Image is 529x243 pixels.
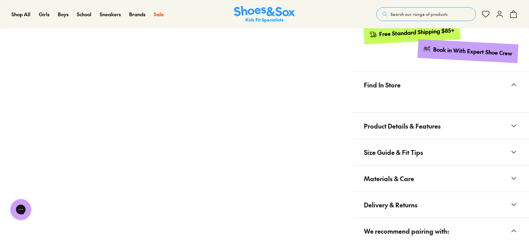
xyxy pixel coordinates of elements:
[391,11,448,17] span: Search our range of products
[353,192,529,218] button: Delivery & Returns
[418,39,518,63] a: Book in With Expert Shoe Crew
[353,166,529,191] button: Materials & Care
[433,46,513,57] div: Book in With Expert Shoe Crew
[7,197,35,222] iframe: Gorgias live chat messenger
[353,72,529,98] button: Find In Store
[364,195,418,215] span: Delivery & Returns
[129,11,145,18] a: Brands
[77,11,91,18] a: School
[379,26,455,38] div: Free Standard Shipping $85+
[376,7,476,21] button: Search our range of products
[39,11,50,18] a: Girls
[100,11,121,18] a: Sneakers
[58,11,69,18] a: Boys
[234,6,295,23] a: Shoes & Sox
[11,11,30,18] a: Shop All
[234,6,295,23] img: SNS_Logo_Responsive.svg
[364,116,441,136] span: Product Details & Features
[353,113,529,139] button: Product Details & Features
[364,221,449,241] span: We recommend pairing with:
[364,168,414,189] span: Materials & Care
[364,142,423,162] span: Size Guide & Fit Tips
[364,98,518,104] iframe: Find in Store
[353,139,529,165] button: Size Guide & Fit Tips
[363,21,460,44] a: Free Standard Shipping $85+
[154,11,164,18] a: Sale
[364,75,401,95] span: Find In Store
